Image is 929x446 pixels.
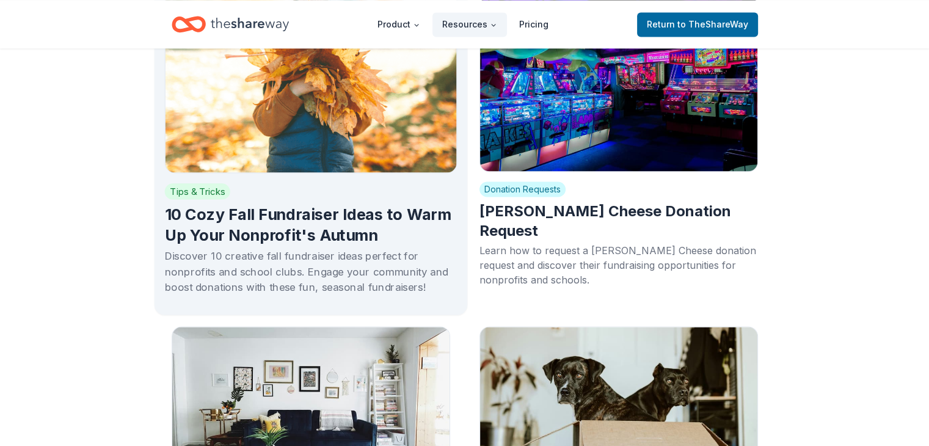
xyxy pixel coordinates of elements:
h2: [PERSON_NAME] Cheese Donation Request [479,202,758,241]
a: Home [172,10,289,38]
h2: 10 Cozy Fall Fundraiser Ideas to Warm Up Your Nonprofit's Autumn [164,205,457,246]
div: Learn how to request a [PERSON_NAME] Cheese donation request and discover their fundraising oppor... [479,243,758,287]
a: Pricing [509,12,558,37]
div: Discover 10 creative fall fundraiser ideas perfect for nonprofits and school clubs. Engage your c... [164,248,457,294]
span: Return [647,17,748,32]
button: Resources [432,12,507,37]
span: Donation Requests [479,181,566,197]
span: Tips & Tricks [164,183,230,199]
a: Returnto TheShareWay [637,12,758,37]
nav: Main [368,10,558,38]
span: to TheShareWay [677,19,748,29]
button: Product [368,12,430,37]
